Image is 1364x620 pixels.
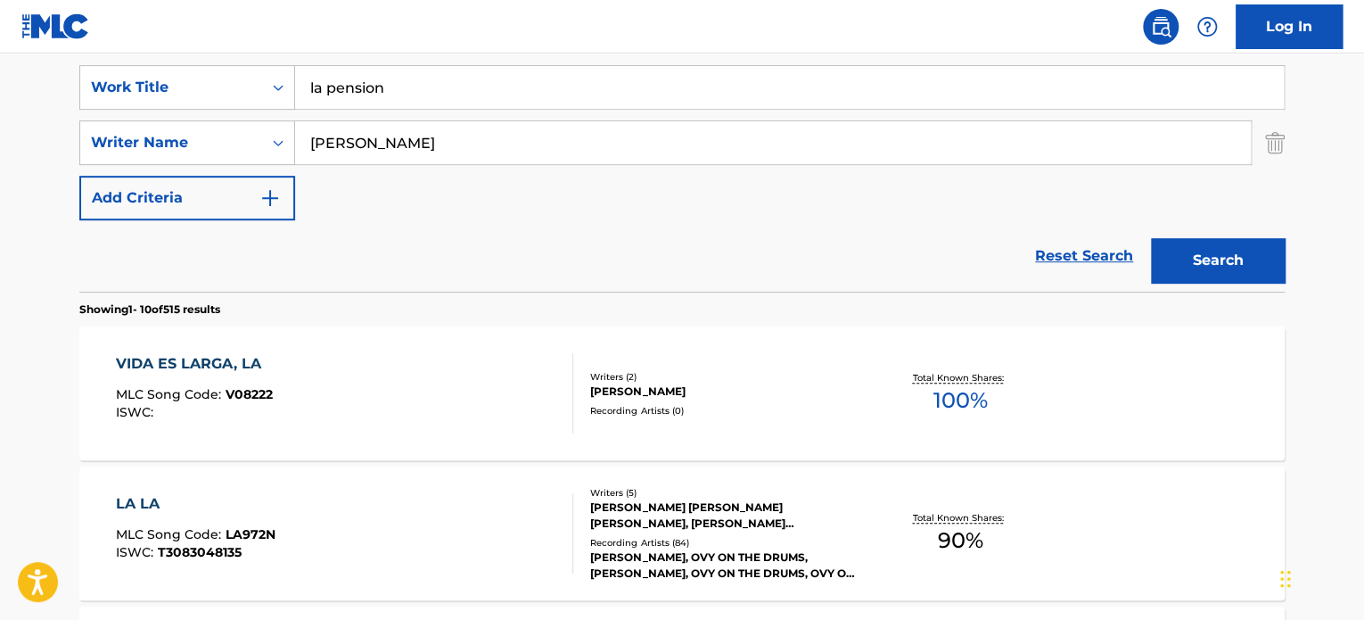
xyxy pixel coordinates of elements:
p: Showing 1 - 10 of 515 results [79,302,220,318]
a: VIDA ES LARGA, LAMLC Song Code:V08222ISWC:Writers (2)[PERSON_NAME]Recording Artists (0)Total Know... [79,327,1285,460]
div: VIDA ES LARGA, LA [116,353,273,375]
img: 9d2ae6d4665cec9f34b9.svg [259,187,281,209]
button: Search [1151,238,1285,283]
span: 100 % [933,384,987,417]
span: 90 % [937,525,982,557]
div: Drag [1280,552,1291,606]
span: MLC Song Code : [116,386,226,402]
div: [PERSON_NAME], OVY ON THE DRUMS, [PERSON_NAME], OVY ON THE DRUMS, OVY ON THE DRUMS, [PERSON_NAME]... [590,550,859,582]
a: Log In [1236,4,1343,49]
div: [PERSON_NAME] [590,384,859,400]
span: T3083048135 [158,544,242,560]
span: ISWC : [116,404,158,420]
div: [PERSON_NAME] [PERSON_NAME] [PERSON_NAME], [PERSON_NAME] [PERSON_NAME] [PERSON_NAME] [PERSON_NAME... [590,500,859,532]
div: LA LA [116,493,275,515]
div: Help [1189,9,1225,45]
a: LA LAMLC Song Code:LA972NISWC:T3083048135Writers (5)[PERSON_NAME] [PERSON_NAME] [PERSON_NAME], [P... [79,467,1285,600]
span: MLC Song Code : [116,526,226,542]
img: MLC Logo [21,13,90,39]
iframe: Chat Widget [1275,534,1364,620]
span: ISWC : [116,544,158,560]
p: Total Known Shares: [912,511,1007,525]
img: help [1196,16,1218,37]
img: Delete Criterion [1265,120,1285,165]
div: Writers ( 2 ) [590,370,859,384]
span: LA972N [226,526,275,542]
div: Work Title [91,77,251,98]
img: search [1150,16,1171,37]
div: Recording Artists ( 84 ) [590,536,859,550]
div: Writer Name [91,132,251,153]
p: Total Known Shares: [912,371,1007,384]
div: Writers ( 5 ) [590,486,859,500]
button: Add Criteria [79,176,295,220]
div: Recording Artists ( 0 ) [590,404,859,417]
a: Public Search [1143,9,1179,45]
span: V08222 [226,386,273,402]
form: Search Form [79,65,1285,292]
a: Reset Search [1026,236,1142,276]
